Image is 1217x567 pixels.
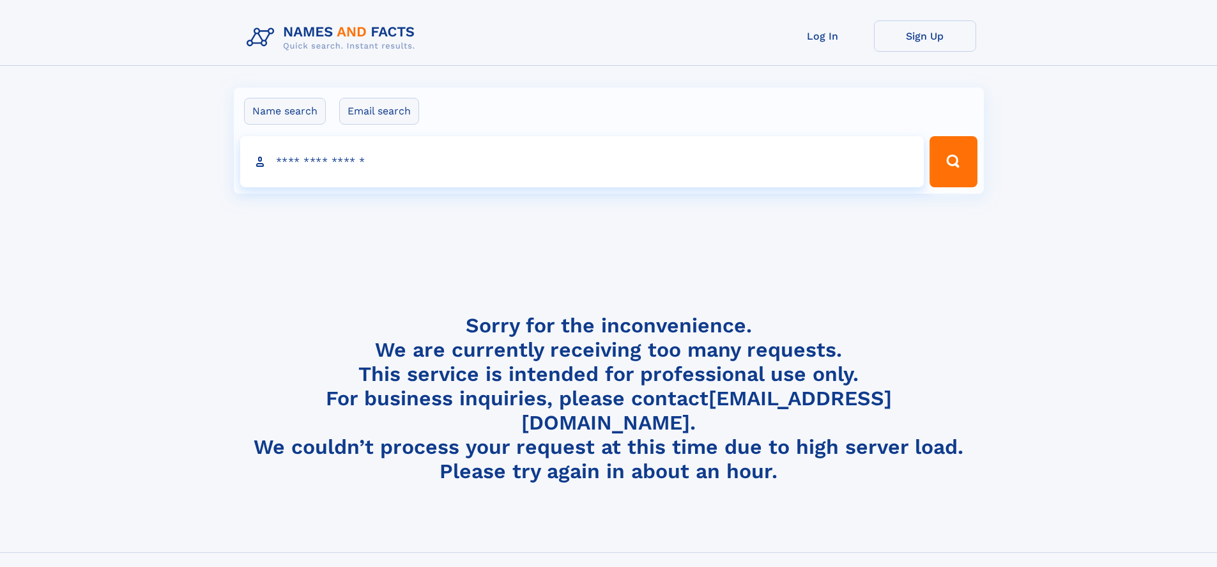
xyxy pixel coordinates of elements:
[772,20,874,52] a: Log In
[241,20,425,55] img: Logo Names and Facts
[874,20,976,52] a: Sign Up
[521,386,892,435] a: [EMAIL_ADDRESS][DOMAIN_NAME]
[240,136,924,187] input: search input
[244,98,326,125] label: Name search
[241,313,976,484] h4: Sorry for the inconvenience. We are currently receiving too many requests. This service is intend...
[930,136,977,187] button: Search Button
[339,98,419,125] label: Email search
